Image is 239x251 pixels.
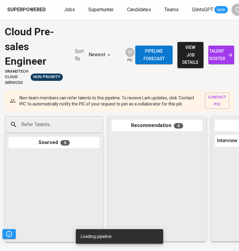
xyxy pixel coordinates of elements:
button: Open [100,124,101,125]
span: Superhunter [88,7,114,12]
a: Superpowered [7,6,47,13]
button: contact pic [205,93,229,109]
div: W [125,47,135,58]
a: Superhunter [88,6,115,14]
button: Pipeline Triggers [2,229,16,239]
div: Sufficient Talents in Pipeline [31,74,63,81]
span: GrandTech Cloud Services [5,69,28,86]
span: Non-Priority [31,74,63,80]
span: Candidates [127,7,151,12]
div: Loading pipeline [81,231,112,242]
span: view job details [182,44,198,66]
div: Superpowered [7,6,46,13]
span: NEW [214,7,228,13]
span: Jobs [64,7,75,12]
div: Sourced [8,137,99,149]
a: GlintsGPT NEW [192,6,228,14]
span: Pipeline forecast [140,47,168,62]
span: talent roster [213,47,229,62]
div: Recommendation [112,120,203,132]
div: Newest [89,49,113,60]
span: GlintsGPT [192,7,213,12]
span: Teams [164,7,179,12]
a: Teams [164,6,180,14]
a: Candidates [127,6,152,14]
span: 0 [174,123,183,129]
button: view job details [177,42,203,68]
div: Cloud Pre-sales Engineer [5,24,63,69]
button: Pipeline forecast [135,46,173,64]
p: Newest [89,51,105,58]
span: 0 [60,140,70,146]
a: Jobs [64,6,76,14]
span: contact pic [208,94,226,108]
p: Sort By [75,48,84,62]
div: pic [125,47,135,63]
p: Non-team members can refer talents to this pipeline. To receive Lark updates, click 'Contact PIC'... [19,95,200,107]
a: talent roster [208,46,234,64]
